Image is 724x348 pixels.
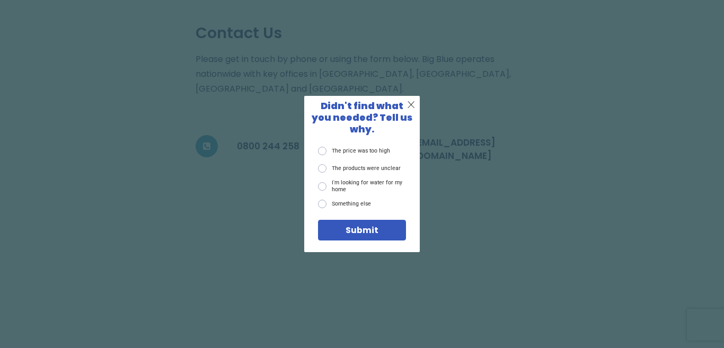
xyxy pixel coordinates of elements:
iframe: Chatbot [654,278,709,333]
span: Submit [346,224,378,236]
span: X [407,99,415,111]
label: The price was too high [318,147,390,155]
label: The products were unclear [318,164,401,173]
label: I'm looking for water for my home [318,180,405,193]
label: Something else [318,200,371,208]
span: Didn't find what you needed? Tell us why. [312,100,412,136]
